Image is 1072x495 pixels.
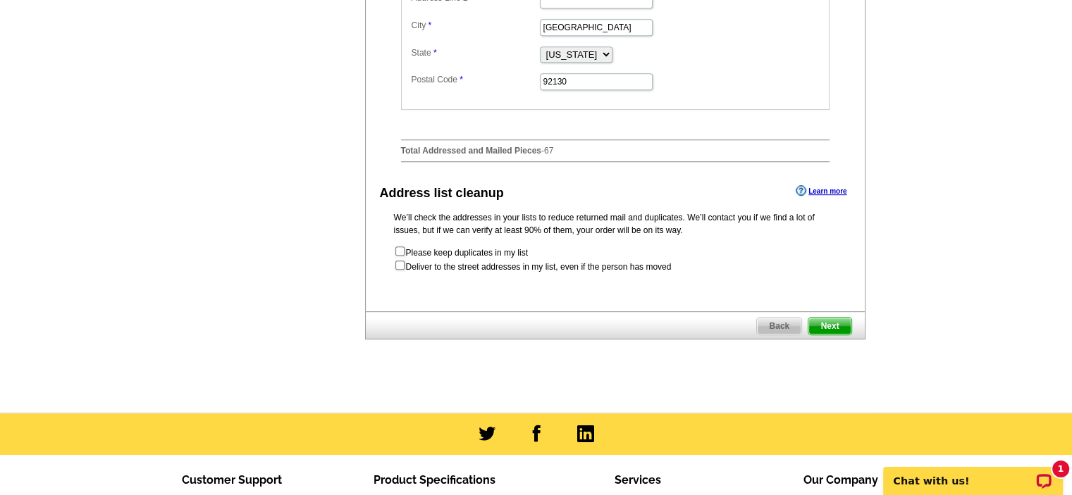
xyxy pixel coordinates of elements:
span: 67 [544,146,553,156]
label: State [412,46,538,59]
span: Product Specifications [374,473,495,487]
span: Next [808,318,851,334]
a: Back [756,317,802,335]
a: Learn more [796,185,846,196]
span: Back [757,318,801,334]
span: Services [615,473,661,487]
span: Our Company [803,473,878,487]
span: Customer Support [182,473,282,487]
iframe: LiveChat chat widget [874,451,1072,495]
strong: Total Addressed and Mailed Pieces [401,146,541,156]
p: We’ll check the addresses in your lists to reduce returned mail and duplicates. We’ll contact you... [394,211,837,237]
div: Address list cleanup [380,184,504,203]
form: Please keep duplicates in my list Deliver to the street addresses in my list, even if the person ... [394,245,837,273]
label: Postal Code [412,73,538,86]
label: City [412,19,538,32]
